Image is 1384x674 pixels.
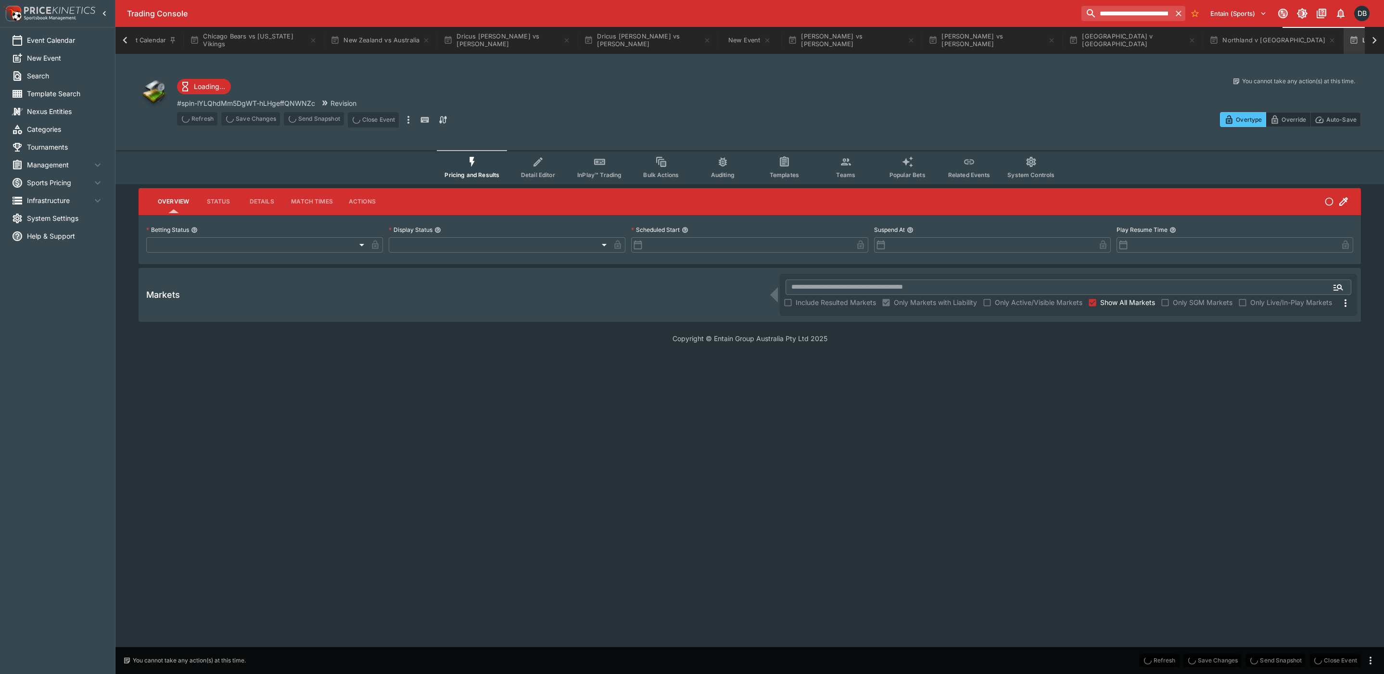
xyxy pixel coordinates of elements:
[719,27,780,54] button: New Event
[197,190,240,213] button: Status
[325,27,436,54] button: New Zealand vs Australia
[1250,297,1332,307] span: Only Live/In-Play Markets
[330,98,356,108] p: Revision
[1187,6,1203,21] button: No Bookmarks
[995,297,1082,307] span: Only Active/Visible Markets
[1117,226,1168,234] p: Play Resume Time
[1351,3,1372,24] button: Daniel Beswick
[578,27,717,54] button: Dricus [PERSON_NAME] vs [PERSON_NAME]
[874,226,905,234] p: Suspend At
[3,4,22,23] img: PriceKinetics Logo
[1169,227,1176,233] button: Play Resume Time
[139,77,169,108] img: other.png
[146,226,189,234] p: Betting Status
[27,71,103,81] span: Search
[1326,114,1357,125] p: Auto-Save
[631,226,680,234] p: Scheduled Start
[1274,5,1292,22] button: Connected to PK
[1266,112,1310,127] button: Override
[27,231,103,241] span: Help & Support
[923,27,1061,54] button: [PERSON_NAME] vs [PERSON_NAME]
[1220,112,1361,127] div: Start From
[389,226,432,234] p: Display Status
[27,124,103,134] span: Categories
[27,89,103,99] span: Template Search
[1220,112,1266,127] button: Overtype
[27,106,103,116] span: Nexus Entities
[1063,27,1202,54] button: [GEOGRAPHIC_DATA] v [GEOGRAPHIC_DATA]
[27,160,92,170] span: Management
[146,289,180,300] h5: Markets
[434,227,441,233] button: Display Status
[948,171,990,178] span: Related Events
[115,333,1384,343] p: Copyright © Entain Group Australia Pty Ltd 2025
[24,16,76,20] img: Sportsbook Management
[836,171,855,178] span: Teams
[889,171,926,178] span: Popular Bets
[194,81,225,91] p: Loading...
[27,53,103,63] span: New Event
[770,171,799,178] span: Templates
[1354,6,1370,21] div: Daniel Beswick
[521,171,555,178] span: Detail Editor
[907,227,914,233] button: Suspend At
[1332,5,1349,22] button: Notifications
[1330,279,1347,296] button: Open
[1282,114,1306,125] p: Override
[437,150,1062,184] div: Event type filters
[438,27,576,54] button: Dricus [PERSON_NAME] vs [PERSON_NAME]
[191,227,198,233] button: Betting Status
[1242,77,1355,86] p: You cannot take any action(s) at this time.
[1204,27,1342,54] button: Northland v [GEOGRAPHIC_DATA]
[240,190,283,213] button: Details
[27,35,103,45] span: Event Calendar
[1100,297,1155,307] span: Show All Markets
[577,171,622,178] span: InPlay™ Trading
[444,171,499,178] span: Pricing and Results
[184,27,323,54] button: Chicago Bears vs [US_STATE] Vikings
[1236,114,1262,125] p: Overtype
[27,142,103,152] span: Tournaments
[1007,171,1054,178] span: System Controls
[341,190,384,213] button: Actions
[27,195,92,205] span: Infrastructure
[782,27,921,54] button: [PERSON_NAME] vs [PERSON_NAME]
[177,98,315,108] p: Copy To Clipboard
[115,27,182,54] button: Event Calendar
[711,171,735,178] span: Auditing
[1313,5,1330,22] button: Documentation
[283,190,341,213] button: Match Times
[403,112,414,127] button: more
[1081,6,1171,21] input: search
[127,9,1078,19] div: Trading Console
[1205,6,1272,21] button: Select Tenant
[1365,655,1376,666] button: more
[150,190,197,213] button: Overview
[1310,112,1361,127] button: Auto-Save
[1294,5,1311,22] button: Toggle light/dark mode
[27,178,92,188] span: Sports Pricing
[133,656,246,665] p: You cannot take any action(s) at this time.
[1340,297,1351,309] svg: More
[24,7,95,14] img: PriceKinetics
[643,171,679,178] span: Bulk Actions
[894,297,977,307] span: Only Markets with Liability
[796,297,876,307] span: Include Resulted Markets
[27,213,103,223] span: System Settings
[682,227,688,233] button: Scheduled Start
[1173,297,1232,307] span: Only SGM Markets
